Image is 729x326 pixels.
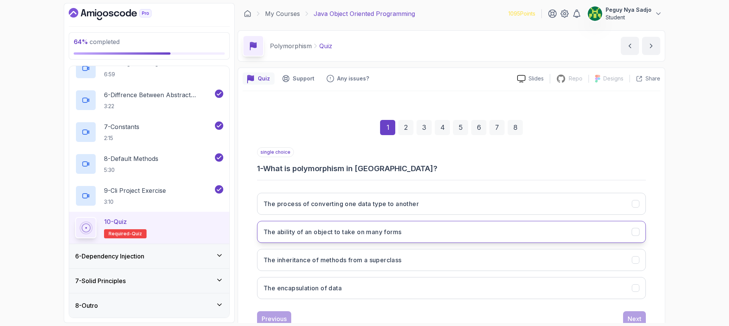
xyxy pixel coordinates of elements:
h3: 8 - Outro [75,301,98,310]
p: 9 - Cli Project Exercise [104,186,166,195]
a: Dashboard [244,10,251,17]
p: 5:30 [104,166,158,174]
p: 2:15 [104,134,139,142]
h3: The encapsulation of data [264,283,342,293]
p: Peguy Nya Sadjo [606,6,652,14]
a: My Courses [265,9,300,18]
h3: 1 - What is polymorphism in [GEOGRAPHIC_DATA]? [257,163,646,174]
h3: The inheritance of methods from a superclass [264,255,402,265]
button: 5-Putting It All Together6:59 [75,58,223,79]
p: 6:59 [104,71,174,78]
button: 8-Outro [69,293,229,318]
button: The process of converting one data type to another [257,193,646,215]
p: Polymorphism [270,41,312,50]
p: Quiz [319,41,332,50]
span: quiz [132,231,142,237]
button: The encapsulation of data [257,277,646,299]
div: 5 [453,120,468,135]
p: 3:10 [104,198,166,206]
button: user profile imagePeguy Nya SadjoStudent [587,6,662,21]
button: 6-Diffrence Between Abstract Classes And Interfaces3:22 [75,90,223,111]
button: 10-QuizRequired-quiz [75,217,223,238]
button: The inheritance of methods from a superclass [257,249,646,271]
div: 2 [398,120,413,135]
button: 7-Solid Principles [69,269,229,293]
button: 9-Cli Project Exercise3:10 [75,185,223,206]
div: 3 [417,120,432,135]
p: 6 - Diffrence Between Abstract Classes And Interfaces [104,90,213,99]
button: 8-Default Methods5:30 [75,153,223,175]
a: Slides [511,75,550,83]
div: 7 [489,120,505,135]
div: Previous [262,314,287,323]
div: Next [628,314,641,323]
div: 8 [508,120,523,135]
button: 7-Constants2:15 [75,121,223,143]
span: completed [74,38,120,46]
div: 6 [471,120,486,135]
h3: 6 - Dependency Injection [75,252,144,261]
p: Support [293,75,314,82]
p: Share [645,75,660,82]
p: 10 - Quiz [104,217,127,226]
button: previous content [621,37,639,55]
img: user profile image [588,6,602,21]
p: 7 - Constants [104,122,139,131]
p: Designs [603,75,623,82]
button: Share [630,75,660,82]
button: Feedback button [322,72,374,85]
p: 8 - Default Methods [104,154,158,163]
p: Repo [569,75,582,82]
h3: The process of converting one data type to another [264,199,419,208]
p: Student [606,14,652,21]
span: 64 % [74,38,88,46]
p: Slides [529,75,544,82]
p: Quiz [258,75,270,82]
a: Dashboard [69,8,169,20]
p: Java Object Oriented Programming [314,9,415,18]
button: The ability of an object to take on many forms [257,221,646,243]
div: 1 [380,120,395,135]
button: next content [642,37,660,55]
p: 3:22 [104,102,213,110]
h3: The ability of an object to take on many forms [264,227,401,236]
p: Any issues? [337,75,369,82]
h3: 7 - Solid Principles [75,276,126,285]
div: 4 [435,120,450,135]
button: 6-Dependency Injection [69,244,229,268]
span: Required- [109,231,132,237]
button: Support button [278,72,319,85]
button: quiz button [243,72,275,85]
p: 1095 Points [508,10,535,17]
p: single choice [257,147,294,157]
